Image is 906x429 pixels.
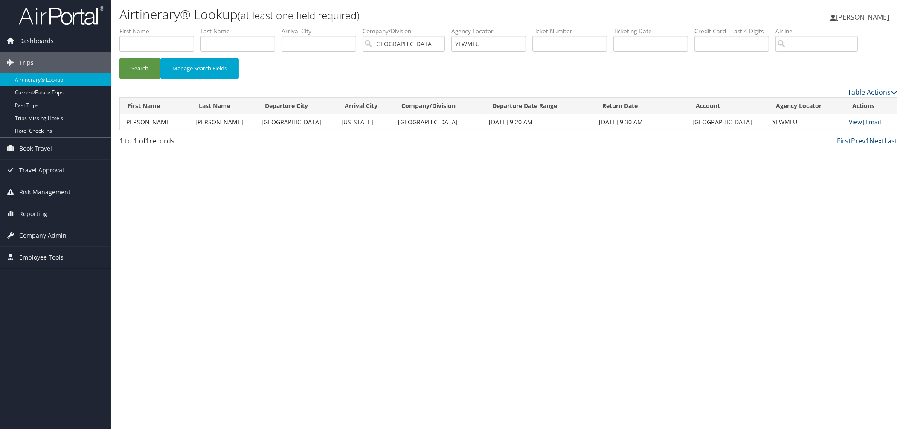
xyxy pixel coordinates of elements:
span: Reporting [19,203,47,225]
span: 1 [145,136,149,146]
div: 1 to 1 of records [119,136,305,150]
th: Departure City: activate to sort column ascending [257,98,337,114]
a: Next [869,136,884,146]
button: Search [119,58,160,79]
td: [PERSON_NAME] [191,114,257,130]
h1: Airtinerary® Lookup [119,6,638,23]
th: Departure Date Range: activate to sort column ascending [485,98,595,114]
label: Agency Locator [451,27,532,35]
img: airportal-logo.png [19,6,104,26]
th: Agency Locator: activate to sort column ascending [768,98,845,114]
span: Travel Approval [19,160,64,181]
button: Manage Search Fields [160,58,239,79]
label: Airline [775,27,864,35]
a: Email [865,118,881,126]
label: Last Name [200,27,282,35]
span: Book Travel [19,138,52,159]
label: Credit Card - Last 4 Digits [694,27,775,35]
td: [GEOGRAPHIC_DATA] [688,114,768,130]
a: Last [884,136,897,146]
td: [US_STATE] [337,114,393,130]
a: Table Actions [848,88,897,97]
label: Ticketing Date [613,27,694,35]
span: Company Admin [19,225,67,246]
span: Dashboards [19,30,54,52]
td: [PERSON_NAME] [120,114,191,130]
th: Actions [845,98,897,114]
th: Return Date: activate to sort column ascending [595,98,688,114]
th: First Name: activate to sort column ascending [120,98,191,114]
th: Arrival City: activate to sort column ascending [337,98,393,114]
a: [PERSON_NAME] [830,4,897,30]
th: Company/Division [394,98,485,114]
th: Account: activate to sort column ascending [688,98,768,114]
a: Prev [851,136,865,146]
label: Ticket Number [532,27,613,35]
label: Arrival City [282,27,363,35]
td: [DATE] 9:30 AM [595,114,688,130]
label: Company/Division [363,27,451,35]
a: View [849,118,862,126]
a: First [837,136,851,146]
td: [GEOGRAPHIC_DATA] [257,114,337,130]
td: [GEOGRAPHIC_DATA] [394,114,485,130]
td: YLWMLU [768,114,845,130]
td: | [845,114,897,130]
span: [PERSON_NAME] [836,12,889,22]
small: (at least one field required) [238,8,360,22]
span: Risk Management [19,181,70,203]
span: Trips [19,52,34,73]
td: [DATE] 9:20 AM [485,114,595,130]
span: Employee Tools [19,247,64,268]
a: 1 [865,136,869,146]
th: Last Name: activate to sort column ascending [191,98,257,114]
label: First Name [119,27,200,35]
